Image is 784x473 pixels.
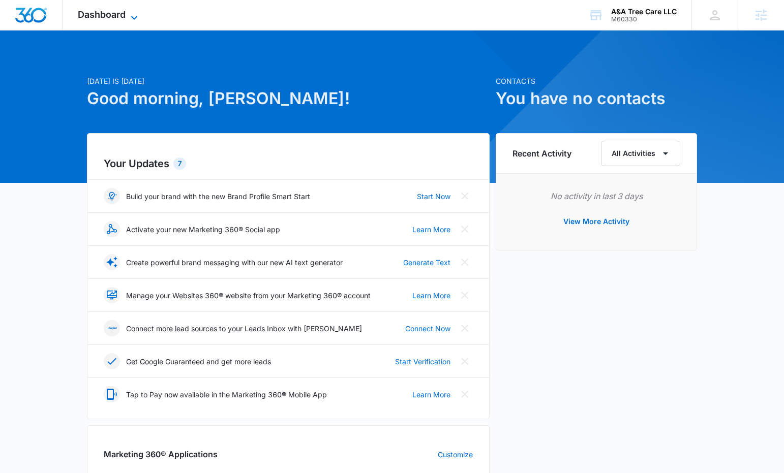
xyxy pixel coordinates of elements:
h2: Marketing 360® Applications [104,448,218,460]
button: All Activities [601,141,680,166]
p: Create powerful brand messaging with our new AI text generator [126,257,343,268]
h1: Good morning, [PERSON_NAME]! [87,86,490,111]
div: 7 [173,157,186,170]
div: account name [611,8,677,16]
button: Close [457,287,473,303]
button: Close [457,188,473,204]
a: Learn More [412,389,450,400]
p: No activity in last 3 days [512,190,680,202]
button: Close [457,320,473,336]
a: Generate Text [403,257,450,268]
a: Connect Now [405,323,450,334]
button: View More Activity [553,209,640,234]
a: Customize [438,449,473,460]
p: Build your brand with the new Brand Profile Smart Start [126,191,310,202]
p: Manage your Websites 360® website from your Marketing 360® account [126,290,371,301]
button: Close [457,386,473,402]
span: Dashboard [78,9,126,20]
a: Learn More [412,224,450,235]
h2: Your Updates [104,156,473,171]
p: [DATE] is [DATE] [87,76,490,86]
p: Get Google Guaranteed and get more leads [126,356,271,367]
div: account id [611,16,677,23]
button: Close [457,254,473,270]
a: Start Now [417,191,450,202]
p: Contacts [496,76,697,86]
p: Activate your new Marketing 360® Social app [126,224,280,235]
a: Learn More [412,290,450,301]
h1: You have no contacts [496,86,697,111]
p: Connect more lead sources to your Leads Inbox with [PERSON_NAME] [126,323,362,334]
a: Start Verification [395,356,450,367]
button: Close [457,221,473,237]
button: Close [457,353,473,369]
h6: Recent Activity [512,147,571,160]
p: Tap to Pay now available in the Marketing 360® Mobile App [126,389,327,400]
